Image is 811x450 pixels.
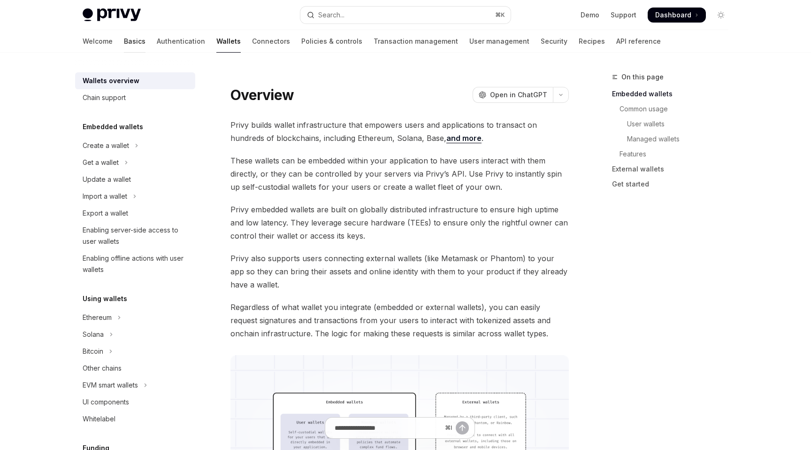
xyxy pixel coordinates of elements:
[612,177,736,192] a: Get started
[648,8,706,23] a: Dashboard
[75,250,195,278] a: Enabling offline actions with user wallets
[318,9,344,21] div: Search...
[75,343,195,360] button: Toggle Bitcoin section
[75,171,195,188] a: Update a wallet
[75,377,195,394] button: Toggle EVM smart wallets section
[612,147,736,162] a: Features
[230,118,569,145] span: Privy builds wallet infrastructure that empowers users and applications to transact on hundreds o...
[456,421,469,434] button: Send message
[621,71,664,83] span: On this page
[83,30,113,53] a: Welcome
[83,157,119,168] div: Get a wallet
[83,346,103,357] div: Bitcoin
[83,253,190,275] div: Enabling offline actions with user wallets
[124,30,145,53] a: Basics
[230,154,569,194] span: These wallets can be embedded within your application to have users interact with them directly, ...
[374,30,458,53] a: Transaction management
[75,205,195,222] a: Export a wallet
[230,252,569,291] span: Privy also supports users connecting external wallets (like Metamask or Phantom) to your app so t...
[230,86,294,103] h1: Overview
[612,101,736,116] a: Common usage
[216,30,241,53] a: Wallets
[75,154,195,171] button: Toggle Get a wallet section
[83,92,126,103] div: Chain support
[75,188,195,205] button: Toggle Import a wallet section
[446,133,482,143] a: and more
[469,30,529,53] a: User management
[612,132,736,147] a: Managed wallets
[252,30,290,53] a: Connectors
[230,301,569,340] span: Regardless of what wallet you integrate (embedded or external wallets), you can easily request si...
[83,312,112,323] div: Ethereum
[83,293,127,304] h5: Using wallets
[612,86,736,101] a: Embedded wallets
[83,140,129,151] div: Create a wallet
[616,30,661,53] a: API reference
[83,380,138,391] div: EVM smart wallets
[655,10,691,20] span: Dashboard
[83,208,128,219] div: Export a wallet
[473,87,553,103] button: Open in ChatGPT
[75,326,195,343] button: Toggle Solana section
[301,30,362,53] a: Policies & controls
[300,7,511,23] button: Open search
[495,11,505,19] span: ⌘ K
[75,360,195,377] a: Other chains
[75,222,195,250] a: Enabling server-side access to user wallets
[713,8,728,23] button: Toggle dark mode
[83,8,141,22] img: light logo
[611,10,636,20] a: Support
[75,72,195,89] a: Wallets overview
[83,191,127,202] div: Import a wallet
[75,309,195,326] button: Toggle Ethereum section
[83,329,104,340] div: Solana
[83,75,139,86] div: Wallets overview
[581,10,599,20] a: Demo
[612,116,736,132] a: User wallets
[75,394,195,411] a: UI components
[75,89,195,106] a: Chain support
[83,174,131,185] div: Update a wallet
[75,411,195,427] a: Whitelabel
[83,225,190,247] div: Enabling server-side access to user wallets
[157,30,205,53] a: Authentication
[75,137,195,154] button: Toggle Create a wallet section
[490,90,547,100] span: Open in ChatGPT
[579,30,605,53] a: Recipes
[83,396,129,408] div: UI components
[83,413,115,425] div: Whitelabel
[612,162,736,177] a: External wallets
[230,203,569,242] span: Privy embedded wallets are built on globally distributed infrastructure to ensure high uptime and...
[541,30,567,53] a: Security
[83,363,122,374] div: Other chains
[83,121,143,132] h5: Embedded wallets
[335,418,441,438] input: Ask a question...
